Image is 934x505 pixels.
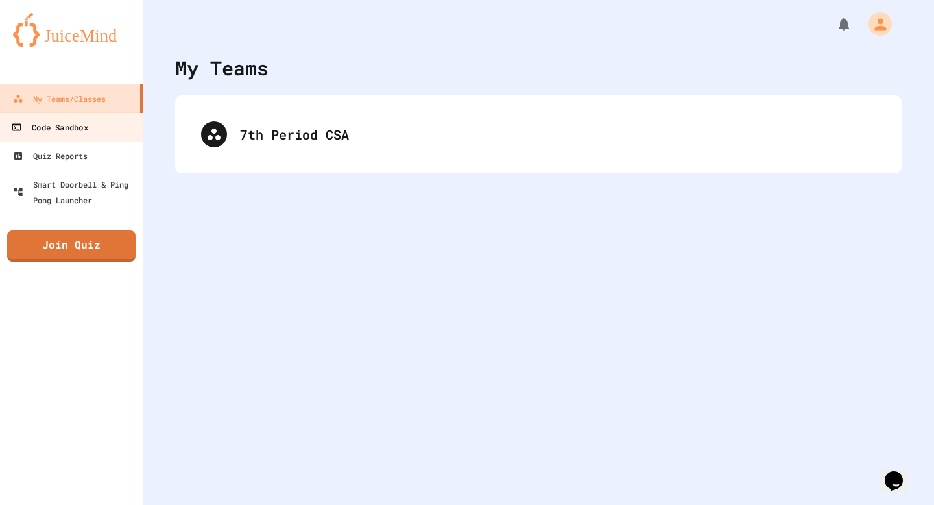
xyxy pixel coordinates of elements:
img: logo-orange.svg [13,13,130,47]
div: 7th Period CSA [188,108,889,160]
div: Quiz Reports [13,148,88,164]
div: My Teams [175,53,269,82]
div: My Notifications [812,13,855,35]
iframe: chat widget [880,453,921,492]
div: Code Sandbox [11,119,88,136]
div: 7th Period CSA [240,125,876,144]
div: My Account [855,9,895,39]
div: Smart Doorbell & Ping Pong Launcher [13,177,138,208]
div: My Teams/Classes [13,91,106,106]
a: Join Quiz [7,230,136,262]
